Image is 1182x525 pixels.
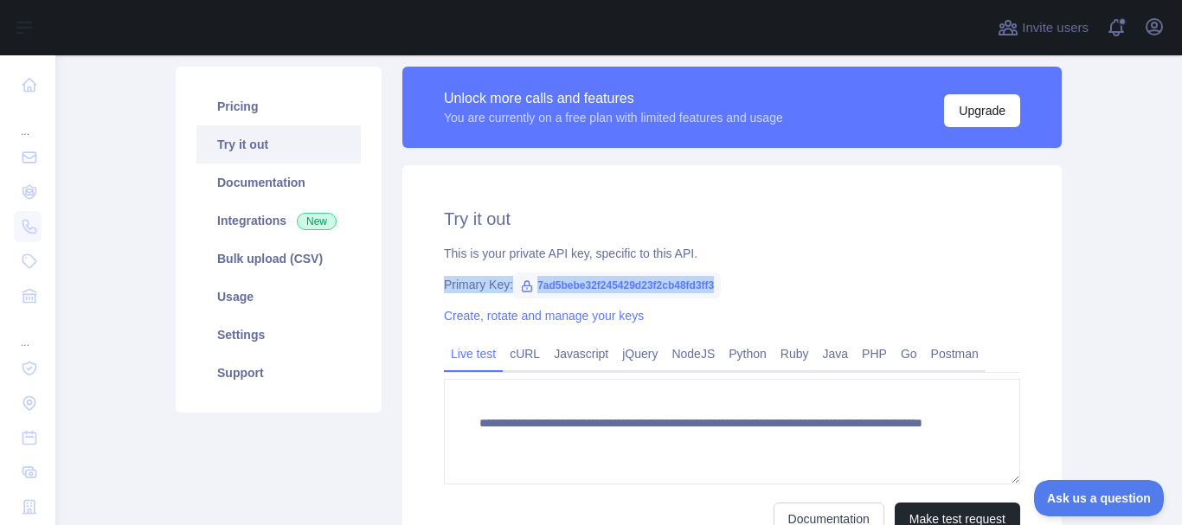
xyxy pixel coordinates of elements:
[444,276,1020,293] div: Primary Key:
[924,340,986,368] a: Postman
[1034,480,1165,516] iframe: Toggle Customer Support
[297,213,337,230] span: New
[722,340,774,368] a: Python
[894,340,924,368] a: Go
[14,315,42,349] div: ...
[1022,18,1089,38] span: Invite users
[444,309,644,323] a: Create, rotate and manage your keys
[855,340,894,368] a: PHP
[665,340,722,368] a: NodeJS
[196,163,361,202] a: Documentation
[196,87,361,125] a: Pricing
[196,316,361,354] a: Settings
[196,354,361,392] a: Support
[944,94,1020,127] button: Upgrade
[994,14,1092,42] button: Invite users
[615,340,665,368] a: jQuery
[196,240,361,278] a: Bulk upload (CSV)
[444,245,1020,262] div: This is your private API key, specific to this API.
[444,207,1020,231] h2: Try it out
[444,109,783,126] div: You are currently on a free plan with limited features and usage
[196,125,361,163] a: Try it out
[503,340,547,368] a: cURL
[816,340,856,368] a: Java
[196,278,361,316] a: Usage
[774,340,816,368] a: Ruby
[547,340,615,368] a: Javascript
[196,202,361,240] a: Integrations New
[513,272,721,298] span: 7ad5bebe32f245429d23f2cb48fd3ff3
[444,340,503,368] a: Live test
[14,104,42,138] div: ...
[444,88,783,109] div: Unlock more calls and features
